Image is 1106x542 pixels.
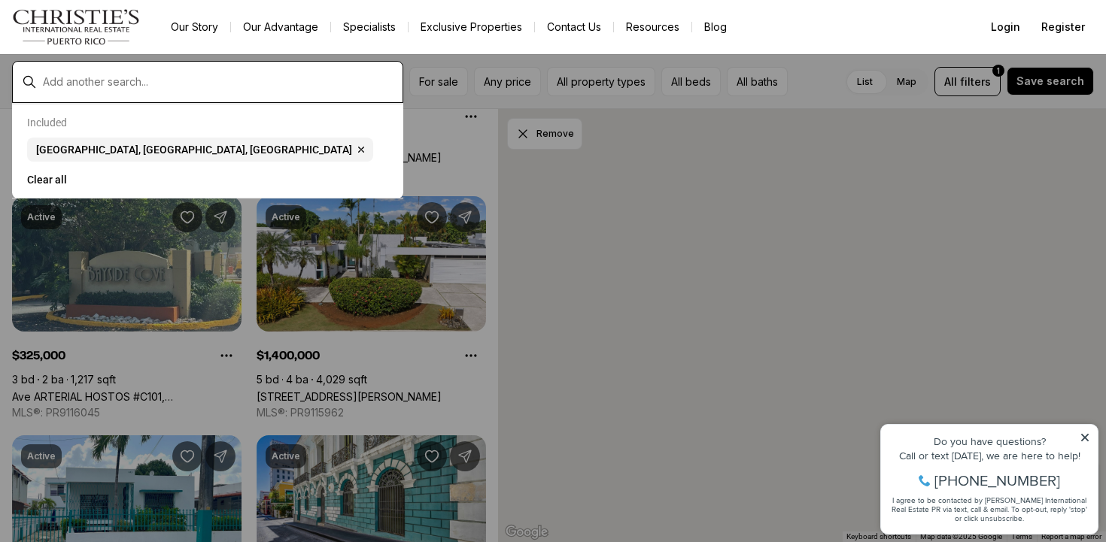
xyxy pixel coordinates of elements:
a: Our Advantage [231,17,330,38]
span: Login [991,21,1020,33]
div: Do you have questions? [16,34,217,44]
a: Our Story [159,17,230,38]
a: Blog [692,17,739,38]
a: Specialists [331,17,408,38]
div: Call or text [DATE], we are here to help! [16,48,217,59]
button: Clear all [27,168,388,192]
a: Exclusive Properties [409,17,534,38]
span: [PHONE_NUMBER] [62,71,187,86]
p: Included [27,117,67,129]
button: Contact Us [535,17,613,38]
button: Register [1032,12,1094,42]
img: logo [12,9,141,45]
span: [GEOGRAPHIC_DATA], [GEOGRAPHIC_DATA], [GEOGRAPHIC_DATA] [36,144,352,156]
span: I agree to be contacted by [PERSON_NAME] International Real Estate PR via text, call & email. To ... [19,92,214,121]
span: Register [1041,21,1085,33]
button: Login [982,12,1029,42]
a: Resources [614,17,691,38]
